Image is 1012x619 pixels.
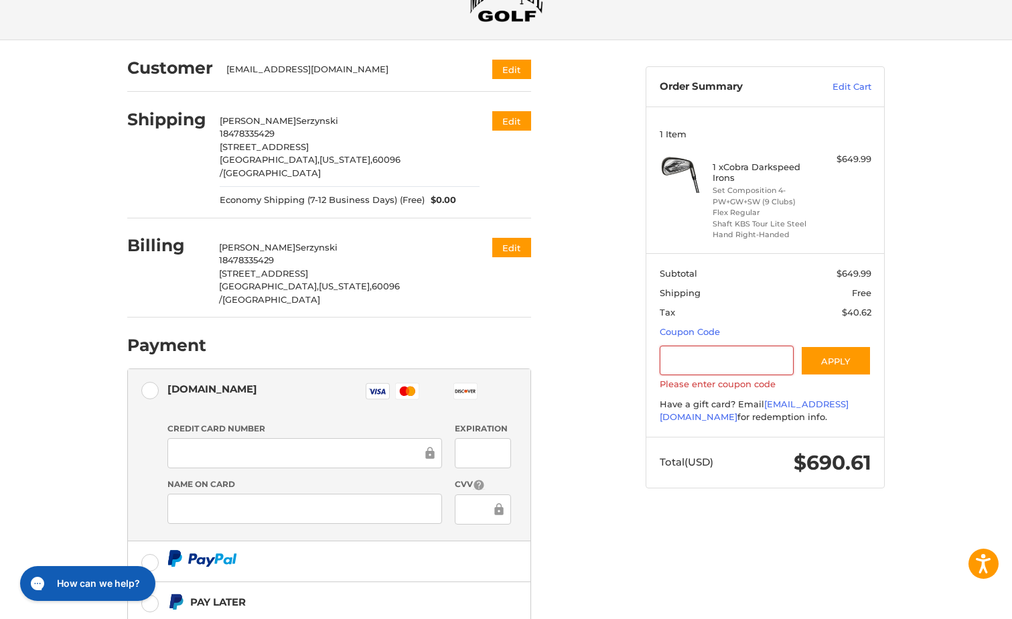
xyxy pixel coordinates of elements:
[455,423,510,435] label: Expiration
[425,194,457,207] span: $0.00
[219,242,295,253] span: [PERSON_NAME]
[319,154,372,165] span: [US_STATE],
[660,379,871,389] label: Please enter coupon code
[842,307,871,318] span: $40.62
[220,141,309,152] span: [STREET_ADDRESS]
[167,594,184,610] img: Pay Later icon
[220,115,296,126] span: [PERSON_NAME]
[660,80,804,94] h3: Order Summary
[492,111,531,131] button: Edit
[660,287,701,298] span: Shipping
[800,346,871,376] button: Apply
[220,128,275,139] span: 18478335429
[660,268,697,279] span: Subtotal
[713,185,815,207] li: Set Composition 4-PW+GW+SW (9 Clubs)
[492,238,531,257] button: Edit
[220,154,319,165] span: [GEOGRAPHIC_DATA],
[13,561,159,606] iframe: Gorgias live chat messenger
[319,281,372,291] span: [US_STATE],
[167,378,257,400] div: [DOMAIN_NAME]
[818,153,871,166] div: $649.99
[167,550,237,567] img: PayPal icon
[713,229,815,240] li: Hand Right-Handed
[713,161,815,184] h4: 1 x Cobra Darkspeed Irons
[660,346,794,376] input: Gift Certificate or Coupon Code
[295,242,338,253] span: Serzynski
[660,129,871,139] h3: 1 Item
[190,591,447,613] div: Pay Later
[713,218,815,230] li: Shaft KBS Tour Lite Steel
[660,326,720,337] a: Coupon Code
[219,281,400,305] span: 60096 /
[660,307,675,318] span: Tax
[220,194,425,207] span: Economy Shipping (7-12 Business Days) (Free)
[127,335,206,356] h2: Payment
[223,167,321,178] span: [GEOGRAPHIC_DATA]
[226,63,467,76] div: [EMAIL_ADDRESS][DOMAIN_NAME]
[219,268,308,279] span: [STREET_ADDRESS]
[127,58,213,78] h2: Customer
[660,456,713,468] span: Total (USD)
[222,294,320,305] span: [GEOGRAPHIC_DATA]
[455,478,510,491] label: CVV
[660,398,871,424] div: Have a gift card? Email for redemption info.
[837,268,871,279] span: $649.99
[167,478,442,490] label: Name on Card
[167,423,442,435] label: Credit Card Number
[794,450,871,475] span: $690.61
[219,281,319,291] span: [GEOGRAPHIC_DATA],
[492,60,531,79] button: Edit
[852,287,871,298] span: Free
[220,154,401,178] span: 60096 /
[127,235,206,256] h2: Billing
[804,80,871,94] a: Edit Cart
[296,115,338,126] span: Serzynski
[713,207,815,218] li: Flex Regular
[127,109,206,130] h2: Shipping
[219,255,274,265] span: 18478335429
[901,583,1012,619] iframe: Google Customer Reviews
